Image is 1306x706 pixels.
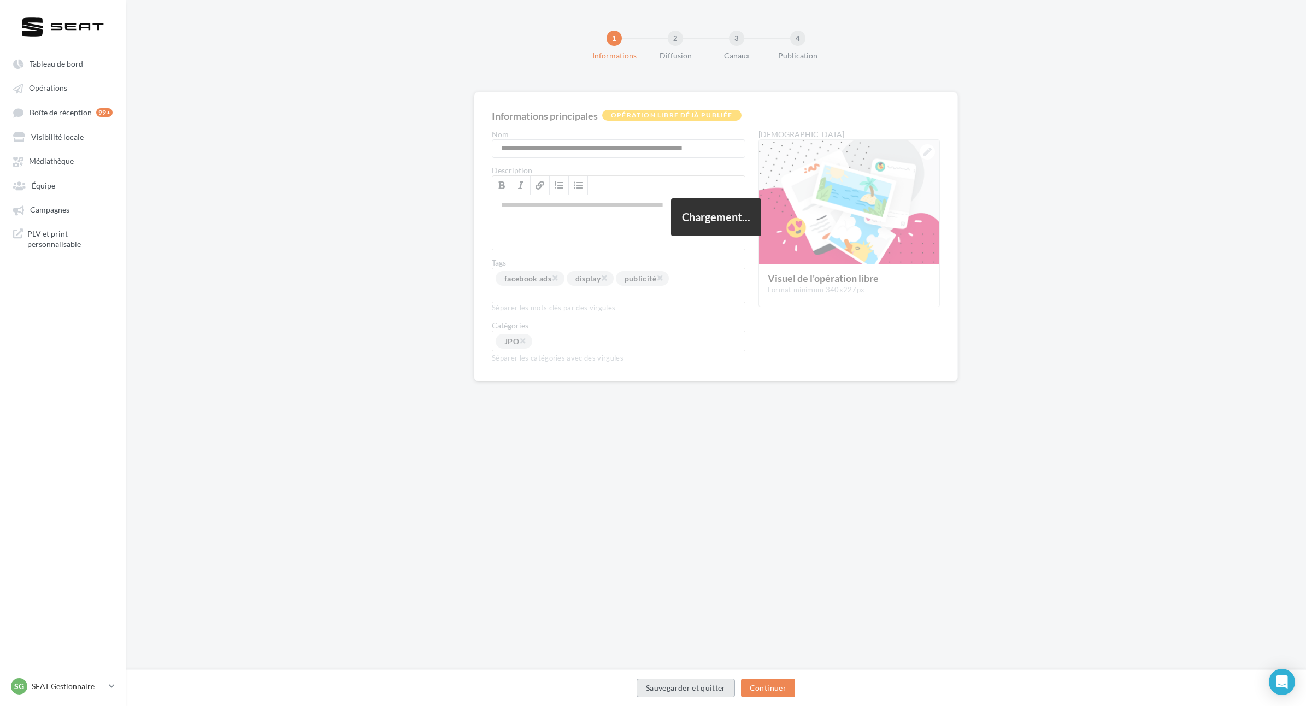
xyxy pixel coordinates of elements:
[790,31,805,46] div: 4
[579,50,649,61] div: Informations
[30,108,92,117] span: Boîte de réception
[7,151,119,170] a: Médiathèque
[29,157,74,166] span: Médiathèque
[30,59,83,68] span: Tableau de bord
[729,31,744,46] div: 3
[14,681,24,692] span: SG
[671,198,761,236] div: Chargement...
[7,127,119,146] a: Visibilité locale
[9,676,117,697] a: SG SEAT Gestionnaire
[31,132,84,142] span: Visibilité locale
[29,84,67,93] span: Opérations
[96,108,113,117] div: 99+
[637,679,735,697] button: Sauvegarder et quitter
[7,175,119,195] a: Équipe
[27,228,113,250] span: PLV et print personnalisable
[763,50,833,61] div: Publication
[7,224,119,254] a: PLV et print personnalisable
[640,50,710,61] div: Diffusion
[30,205,69,215] span: Campagnes
[7,102,119,122] a: Boîte de réception 99+
[7,54,119,73] a: Tableau de bord
[492,110,940,363] div: '
[741,679,795,697] button: Continuer
[1269,669,1295,695] div: Open Intercom Messenger
[7,78,119,97] a: Opérations
[668,31,683,46] div: 2
[32,181,55,190] span: Équipe
[607,31,622,46] div: 1
[7,199,119,219] a: Campagnes
[32,681,104,692] p: SEAT Gestionnaire
[702,50,772,61] div: Canaux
